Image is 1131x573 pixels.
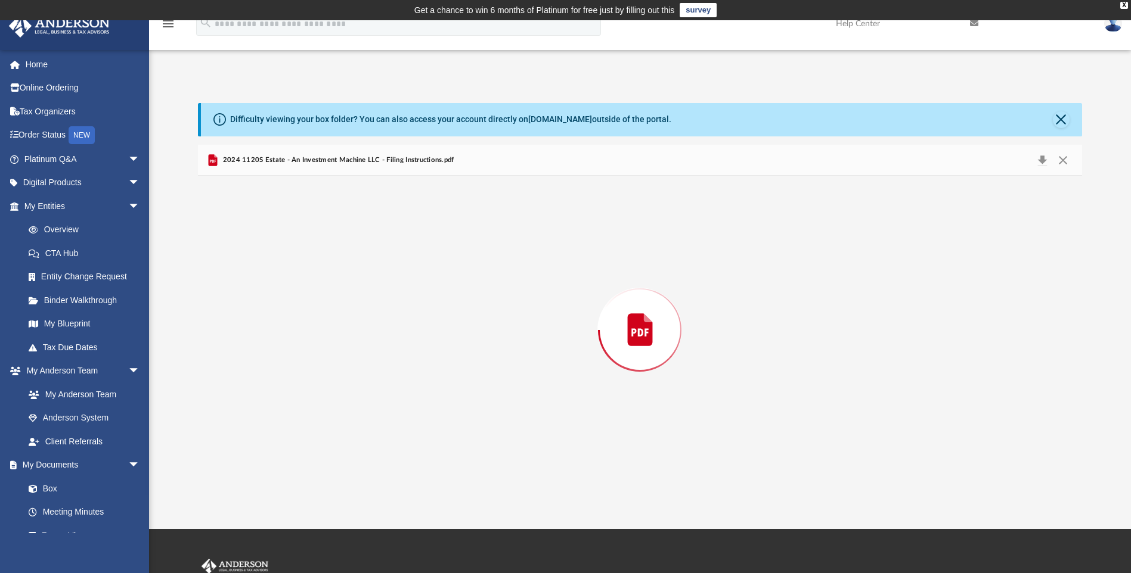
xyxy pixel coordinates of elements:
div: Get a chance to win 6 months of Platinum for free just by filling out this [414,3,675,17]
div: Difficulty viewing your box folder? You can also access your account directly on outside of the p... [230,113,671,126]
a: Client Referrals [17,429,152,453]
a: My Documentsarrow_drop_down [8,453,152,477]
span: 2024 1120S Estate - An Investment Machine LLC - Filing Instructions.pdf [220,155,454,166]
a: Meeting Minutes [17,500,152,524]
span: arrow_drop_down [128,194,152,219]
button: Close [1053,111,1070,128]
a: survey [680,3,717,17]
a: Entity Change Request [17,265,158,289]
a: My Anderson Team [17,382,146,406]
a: My Anderson Teamarrow_drop_down [8,359,152,383]
i: search [199,16,212,29]
a: Order StatusNEW [8,123,158,148]
a: Anderson System [17,406,152,430]
div: close [1120,2,1128,9]
span: arrow_drop_down [128,453,152,478]
a: Box [17,477,146,500]
a: Home [8,52,158,76]
a: Tax Due Dates [17,335,158,359]
a: Platinum Q&Aarrow_drop_down [8,147,158,171]
img: Anderson Advisors Platinum Portal [5,14,113,38]
a: Tax Organizers [8,99,158,123]
a: Online Ordering [8,76,158,100]
div: Preview [198,145,1082,484]
a: My Blueprint [17,312,152,336]
a: Digital Productsarrow_drop_down [8,171,158,195]
a: My Entitiesarrow_drop_down [8,194,158,218]
span: arrow_drop_down [128,359,152,384]
button: Close [1052,152,1074,169]
a: CTA Hub [17,241,158,265]
i: menu [161,17,175,31]
span: arrow_drop_down [128,147,152,172]
a: Binder Walkthrough [17,288,158,312]
a: [DOMAIN_NAME] [528,114,592,124]
button: Download [1031,152,1053,169]
a: Forms Library [17,524,146,547]
a: menu [161,23,175,31]
a: Overview [17,218,158,242]
span: arrow_drop_down [128,171,152,195]
img: User Pic [1104,15,1122,32]
div: NEW [69,126,95,144]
